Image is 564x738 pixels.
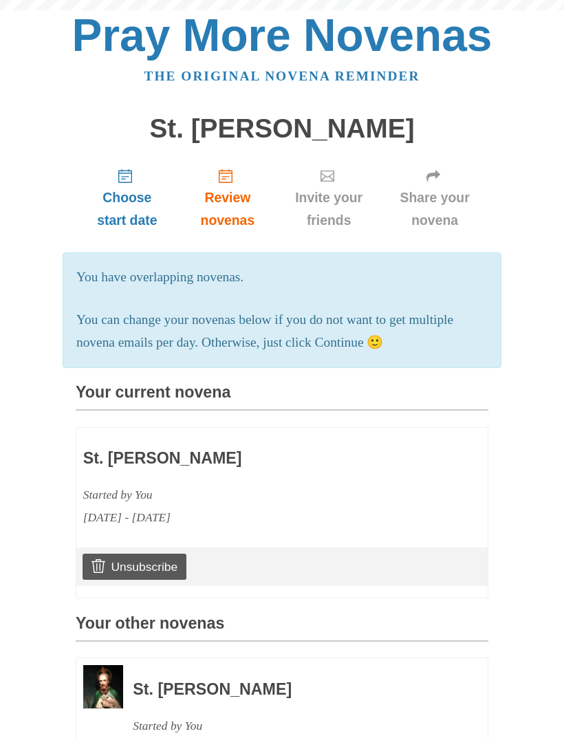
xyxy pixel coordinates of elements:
div: Started by You [133,715,451,737]
span: Review novenas [193,186,263,232]
a: Invite your friends [276,157,381,239]
div: [DATE] - [DATE] [83,506,401,529]
a: Pray More Novenas [72,10,492,61]
h3: St. [PERSON_NAME] [133,681,451,699]
a: Unsubscribe [83,554,186,580]
span: Share your novena [395,186,475,232]
a: Choose start date [76,157,179,239]
a: Share your novena [381,157,488,239]
h1: St. [PERSON_NAME] [76,114,488,144]
img: Novena image [83,665,123,708]
p: You have overlapping novenas. [76,266,488,289]
h3: Your other novenas [76,615,488,642]
a: Review novenas [179,157,276,239]
span: Choose start date [89,186,165,232]
a: The original novena reminder [144,69,420,83]
span: Invite your friends [290,186,367,232]
p: You can change your novenas below if you do not want to get multiple novena emails per day. Other... [76,309,488,354]
h3: St. [PERSON_NAME] [83,450,401,468]
h3: Your current novena [76,384,488,411]
div: Started by You [83,484,401,506]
